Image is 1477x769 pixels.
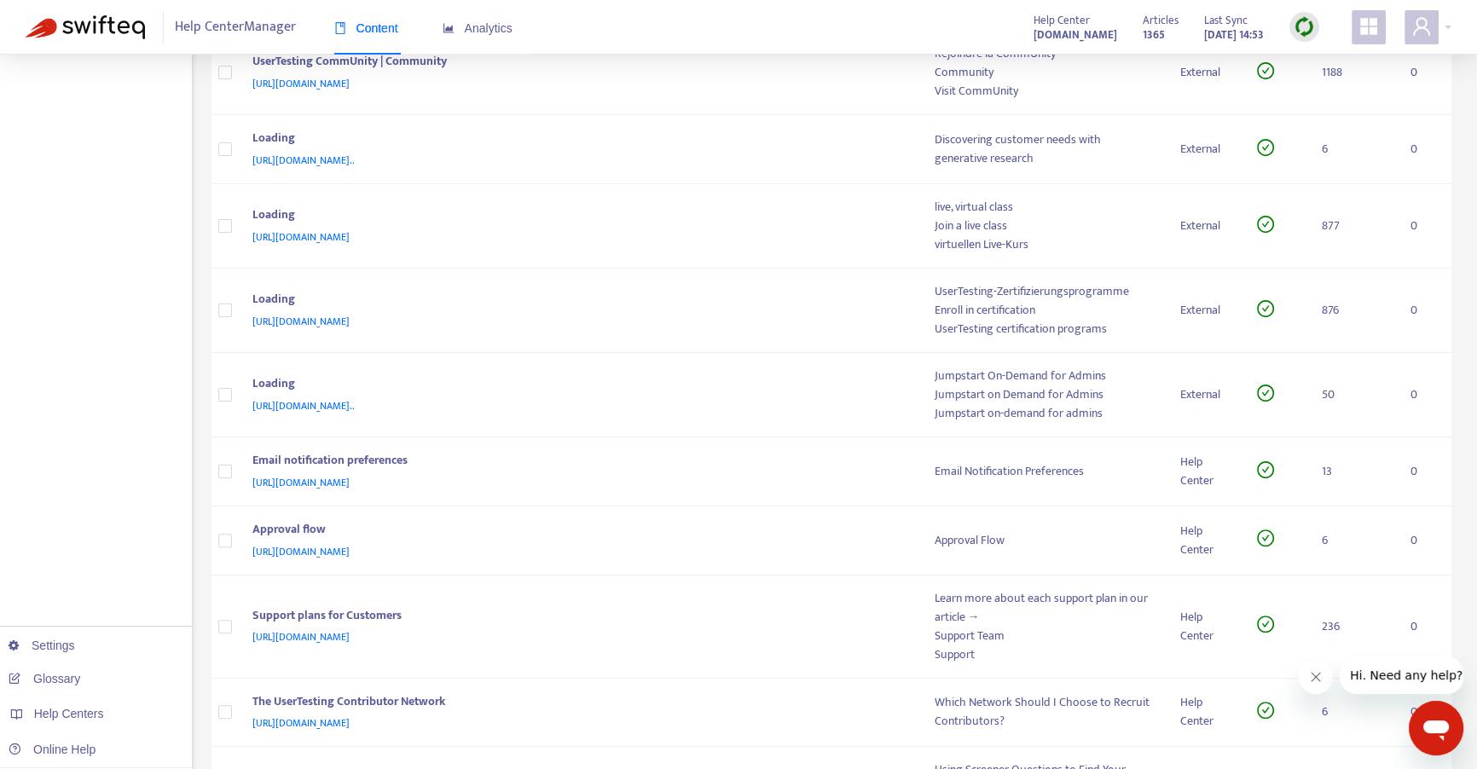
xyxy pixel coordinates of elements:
[1179,693,1230,731] div: Help Center
[252,520,901,542] div: Approval flow
[1397,353,1451,437] td: 0
[252,290,901,312] div: Loading
[1179,301,1230,320] div: External
[935,320,1153,338] div: UserTesting certification programs
[935,693,1153,731] div: Which Network Should I Choose to Recruit Contributors?
[252,313,350,330] span: [URL][DOMAIN_NAME]
[1308,31,1397,115] td: 1188
[1397,679,1451,748] td: 0
[1257,529,1274,546] span: check-circle
[1204,11,1248,30] span: Last Sync
[1308,184,1397,269] td: 877
[935,63,1153,82] div: Community
[1179,63,1230,82] div: External
[935,217,1153,235] div: Join a live class
[1397,269,1451,353] td: 0
[935,404,1153,423] div: Jumpstart on-demand for admins
[1397,31,1451,115] td: 0
[935,367,1153,385] div: Jumpstart On-Demand for Admins
[935,645,1153,664] div: Support
[252,543,350,560] span: [URL][DOMAIN_NAME]
[252,129,901,151] div: Loading
[935,301,1153,320] div: Enroll in certification
[1397,437,1451,506] td: 0
[1299,660,1333,694] iframe: Close message
[1179,453,1230,490] div: Help Center
[1179,140,1230,159] div: External
[1397,115,1451,184] td: 0
[1308,679,1397,748] td: 6
[935,235,1153,254] div: virtuellen Live-Kurs
[1397,506,1451,575] td: 0
[1179,217,1230,235] div: External
[935,531,1153,550] div: Approval Flow
[935,282,1153,301] div: UserTesting-Zertifizierungsprogramme
[935,198,1153,217] div: live, virtual class
[252,75,350,92] span: [URL][DOMAIN_NAME]
[1179,608,1230,645] div: Help Center
[1397,575,1451,679] td: 0
[1204,26,1264,44] strong: [DATE] 14:53
[334,21,398,35] span: Content
[26,15,145,39] img: Swifteq
[1308,437,1397,506] td: 13
[252,397,355,414] span: [URL][DOMAIN_NAME]..
[252,52,901,74] div: UserTesting CommUnity | Community
[1257,139,1274,156] span: check-circle
[1179,385,1230,404] div: External
[1308,115,1397,184] td: 6
[9,639,75,652] a: Settings
[1358,16,1379,37] span: appstore
[1411,16,1432,37] span: user
[935,385,1153,404] div: Jumpstart on Demand for Admins
[1257,62,1274,79] span: check-circle
[1179,522,1230,559] div: Help Center
[1257,702,1274,719] span: check-circle
[252,714,350,731] span: [URL][DOMAIN_NAME]
[252,628,350,645] span: [URL][DOMAIN_NAME]
[935,130,1153,168] div: Discovering customer needs with generative research
[1294,16,1315,38] img: sync.dc5367851b00ba804db3.png
[1340,656,1463,694] iframe: Message from company
[935,82,1153,101] div: Visit CommUnity
[1257,384,1274,402] span: check-circle
[1143,26,1165,44] strong: 1365
[175,11,296,43] span: Help Center Manager
[252,205,901,228] div: Loading
[252,692,901,714] div: The UserTesting Contributor Network
[1257,616,1274,633] span: check-circle
[1143,11,1179,30] span: Articles
[935,589,1153,627] div: Learn more about each support plan in our article →
[9,672,80,685] a: Glossary
[252,152,355,169] span: [URL][DOMAIN_NAME]..
[1397,184,1451,269] td: 0
[1257,461,1274,478] span: check-circle
[443,21,513,35] span: Analytics
[34,707,104,720] span: Help Centers
[334,22,346,34] span: book
[1034,26,1117,44] strong: [DOMAIN_NAME]
[1257,216,1274,233] span: check-circle
[1034,25,1117,44] a: [DOMAIN_NAME]
[1257,300,1274,317] span: check-circle
[252,606,901,628] div: Support plans for Customers
[935,462,1153,481] div: Email Notification Preferences
[443,22,455,34] span: area-chart
[252,451,901,473] div: Email notification preferences
[1308,575,1397,679] td: 236
[9,743,96,756] a: Online Help
[1308,506,1397,575] td: 6
[1308,269,1397,353] td: 876
[1308,353,1397,437] td: 50
[252,474,350,491] span: [URL][DOMAIN_NAME]
[252,228,350,246] span: [URL][DOMAIN_NAME]
[1409,701,1463,755] iframe: Button to launch messaging window
[1034,11,1090,30] span: Help Center
[252,374,901,396] div: Loading
[935,627,1153,645] div: Support Team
